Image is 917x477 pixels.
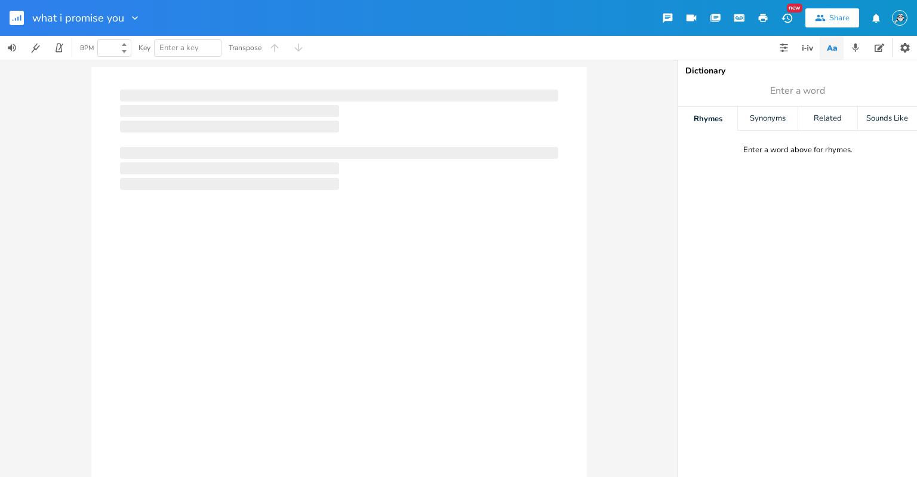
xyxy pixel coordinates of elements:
[685,67,910,75] div: Dictionary
[32,13,124,23] span: what i promise you
[798,107,857,131] div: Related
[787,4,802,13] div: New
[805,8,859,27] button: Share
[892,10,907,26] img: ziadhr
[770,84,825,98] span: Enter a word
[775,7,799,29] button: New
[139,44,150,51] div: Key
[738,107,797,131] div: Synonyms
[80,45,94,51] div: BPM
[858,107,917,131] div: Sounds Like
[829,13,850,23] div: Share
[678,107,737,131] div: Rhymes
[743,145,853,155] div: Enter a word above for rhymes.
[229,44,261,51] div: Transpose
[159,42,199,53] span: Enter a key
